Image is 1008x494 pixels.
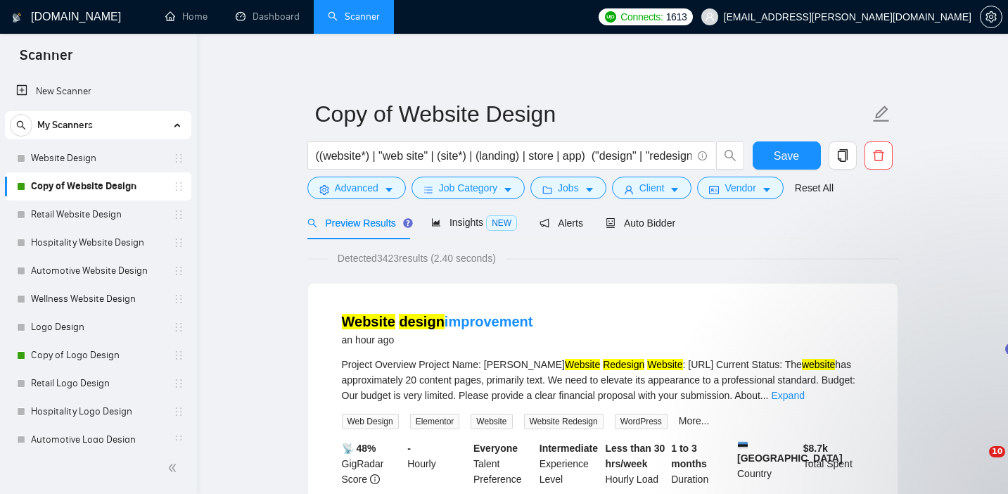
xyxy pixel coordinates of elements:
[431,217,441,227] span: area-chart
[173,181,184,192] span: holder
[342,357,864,403] div: Project Overview Project Name: [PERSON_NAME] : [URL] Current Status: The has approximately 20 con...
[540,218,549,228] span: notification
[829,149,856,162] span: copy
[402,217,414,229] div: Tooltip anchor
[471,441,537,487] div: Talent Preference
[639,180,665,196] span: Client
[328,11,380,23] a: searchScanner
[865,141,893,170] button: delete
[37,111,93,139] span: My Scanners
[404,441,471,487] div: Hourly
[342,314,533,329] a: Website designimprovement
[671,443,707,469] b: 1 to 3 months
[5,77,191,106] li: New Scanner
[315,96,869,132] input: Scanner name...
[530,177,606,199] button: folderJobscaret-down
[960,446,994,480] iframe: Intercom live chat
[370,474,380,484] span: info-circle
[666,9,687,25] span: 1613
[342,314,395,329] mark: Website
[606,218,615,228] span: robot
[31,257,165,285] a: Automotive Website Design
[342,331,533,348] div: an hour ago
[542,184,552,195] span: folder
[670,184,680,195] span: caret-down
[486,215,517,231] span: NEW
[717,149,744,162] span: search
[407,443,411,454] b: -
[412,177,525,199] button: barsJob Categorycaret-down
[738,441,748,450] img: 🇪🇪
[605,11,616,23] img: upwork-logo.png
[316,147,691,165] input: Search Freelance Jobs...
[762,184,772,195] span: caret-down
[342,414,399,429] span: Web Design
[620,9,663,25] span: Connects:
[679,415,710,426] a: More...
[10,114,32,137] button: search
[342,443,376,454] b: 📡 48%
[829,141,857,170] button: copy
[709,184,719,195] span: idcard
[540,443,598,454] b: Intermediate
[980,6,1002,28] button: setting
[800,441,867,487] div: Total Spent
[11,120,32,130] span: search
[165,11,208,23] a: homeHome
[31,341,165,369] a: Copy of Logo Design
[31,398,165,426] a: Hospitality Logo Design
[989,446,1005,457] span: 10
[606,217,675,229] span: Auto Bidder
[716,141,744,170] button: search
[173,322,184,333] span: holder
[981,11,1002,23] span: setting
[173,434,184,445] span: holder
[31,285,165,313] a: Wellness Website Design
[31,172,165,201] a: Copy of Website Design
[803,443,828,454] b: $ 8.7k
[173,293,184,305] span: holder
[565,359,600,370] mark: Website
[737,441,843,464] b: [GEOGRAPHIC_DATA]
[503,184,513,195] span: caret-down
[335,180,378,196] span: Advanced
[431,217,517,228] span: Insights
[339,441,405,487] div: GigRadar Score
[16,77,180,106] a: New Scanner
[319,184,329,195] span: setting
[31,369,165,398] a: Retail Logo Design
[697,177,783,199] button: idcardVendorcaret-down
[668,441,734,487] div: Duration
[698,151,707,160] span: info-circle
[558,180,579,196] span: Jobs
[537,441,603,487] div: Experience Level
[8,45,84,75] span: Scanner
[307,217,409,229] span: Preview Results
[167,461,181,475] span: double-left
[872,105,891,123] span: edit
[865,149,892,162] span: delete
[615,414,668,429] span: WordPress
[173,265,184,277] span: holder
[384,184,394,195] span: caret-down
[31,426,165,454] a: Automotive Logo Design
[328,251,506,266] span: Detected 3423 results (2.40 seconds)
[423,184,433,195] span: bars
[647,359,682,370] mark: Website
[173,406,184,417] span: holder
[705,12,715,22] span: user
[606,443,665,469] b: Less than 30 hrs/week
[585,184,594,195] span: caret-down
[603,359,644,370] mark: Redesign
[612,177,692,199] button: userClientcaret-down
[173,378,184,389] span: holder
[753,141,821,170] button: Save
[31,229,165,257] a: Hospitality Website Design
[173,237,184,248] span: holder
[473,443,518,454] b: Everyone
[410,414,460,429] span: Elementor
[173,209,184,220] span: holder
[307,177,406,199] button: settingAdvancedcaret-down
[624,184,634,195] span: user
[795,180,834,196] a: Reset All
